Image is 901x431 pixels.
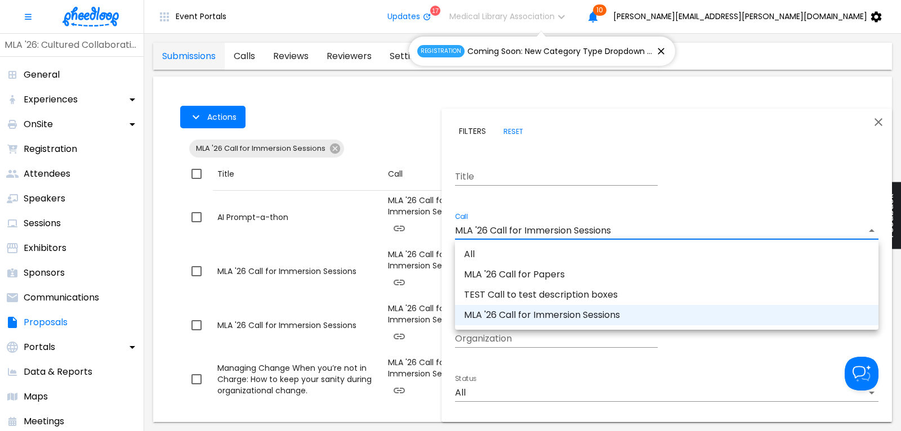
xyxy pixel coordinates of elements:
li: TEST Call to test description boxes [455,285,878,305]
li: All [455,244,878,264]
li: MLA '26 Call for Immersion Sessions [455,305,878,325]
span: Coming Soon: New Category Type Dropdown for Registration Settings [467,45,653,57]
li: MLA '26 Call for Papers [455,264,878,285]
iframe: Help Scout Beacon - Open [845,357,878,390]
span: registration [417,45,465,57]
